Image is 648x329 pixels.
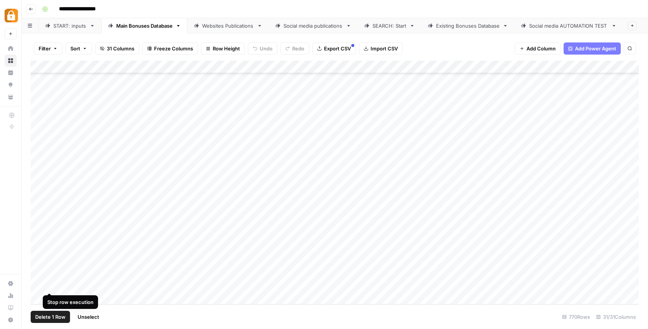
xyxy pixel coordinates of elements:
[107,45,134,52] span: 31 Columns
[53,22,87,30] div: START: inputs
[5,67,17,79] a: Insights
[65,42,92,55] button: Sort
[5,314,17,326] button: Help + Support
[248,42,277,55] button: Undo
[34,42,62,55] button: Filter
[213,45,240,52] span: Row Height
[70,45,80,52] span: Sort
[201,42,245,55] button: Row Height
[78,313,99,321] span: Unselect
[39,45,51,52] span: Filter
[47,298,93,306] div: Stop row execution
[39,18,101,33] a: START: inputs
[593,311,639,323] div: 31/31 Columns
[73,311,104,323] button: Unselect
[5,91,17,103] a: Your Data
[575,45,616,52] span: Add Power Agent
[514,18,623,33] a: Social media AUTOMATION TEST
[5,6,17,25] button: Workspace: Adzz
[35,313,65,321] span: Delete 1 Row
[5,290,17,302] a: Usage
[359,42,403,55] button: Import CSV
[5,79,17,91] a: Opportunities
[116,22,173,30] div: Main Bonuses Database
[95,42,139,55] button: 31 Columns
[269,18,358,33] a: Social media publications
[371,45,398,52] span: Import CSV
[312,42,356,55] button: Export CSV
[421,18,514,33] a: Existing Bonuses Database
[187,18,269,33] a: Websites Publications
[436,22,500,30] div: Existing Bonuses Database
[5,55,17,67] a: Browse
[5,302,17,314] a: Learning Hub
[142,42,198,55] button: Freeze Columns
[292,45,304,52] span: Redo
[358,18,421,33] a: SEARCH: Start
[280,42,309,55] button: Redo
[372,22,407,30] div: SEARCH: Start
[559,311,593,323] div: 770 Rows
[515,42,561,55] button: Add Column
[283,22,343,30] div: Social media publications
[154,45,193,52] span: Freeze Columns
[529,22,608,30] div: Social media AUTOMATION TEST
[101,18,187,33] a: Main Bonuses Database
[324,45,351,52] span: Export CSV
[526,45,556,52] span: Add Column
[564,42,621,55] button: Add Power Agent
[202,22,254,30] div: Websites Publications
[5,277,17,290] a: Settings
[5,42,17,55] a: Home
[31,311,70,323] button: Delete 1 Row
[5,9,18,22] img: Adzz Logo
[260,45,273,52] span: Undo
